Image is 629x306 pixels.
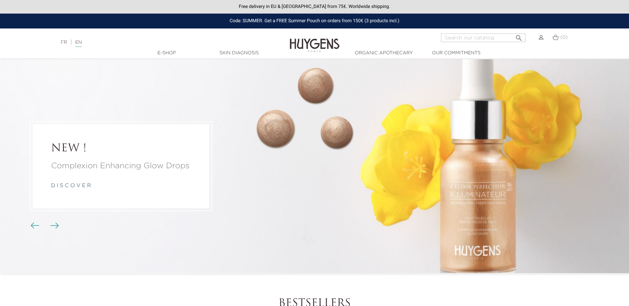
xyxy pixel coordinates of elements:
[61,40,67,45] a: FR
[423,50,489,57] a: Our commitments
[134,50,200,57] a: E-Shop
[441,33,526,42] input: Search
[513,31,525,40] button: 
[560,35,568,40] span: (0)
[75,40,82,47] a: EN
[51,183,91,189] a: d i s c o v e r
[351,50,417,57] a: Organic Apothecary
[206,50,272,57] a: Skin Diagnosis
[51,160,191,172] a: Complexion Enhancing Glow Drops
[33,221,55,230] div: Carousel buttons
[51,143,191,155] a: NEW !
[57,38,257,46] div: |
[515,32,523,40] i: 
[290,28,340,53] img: Huygens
